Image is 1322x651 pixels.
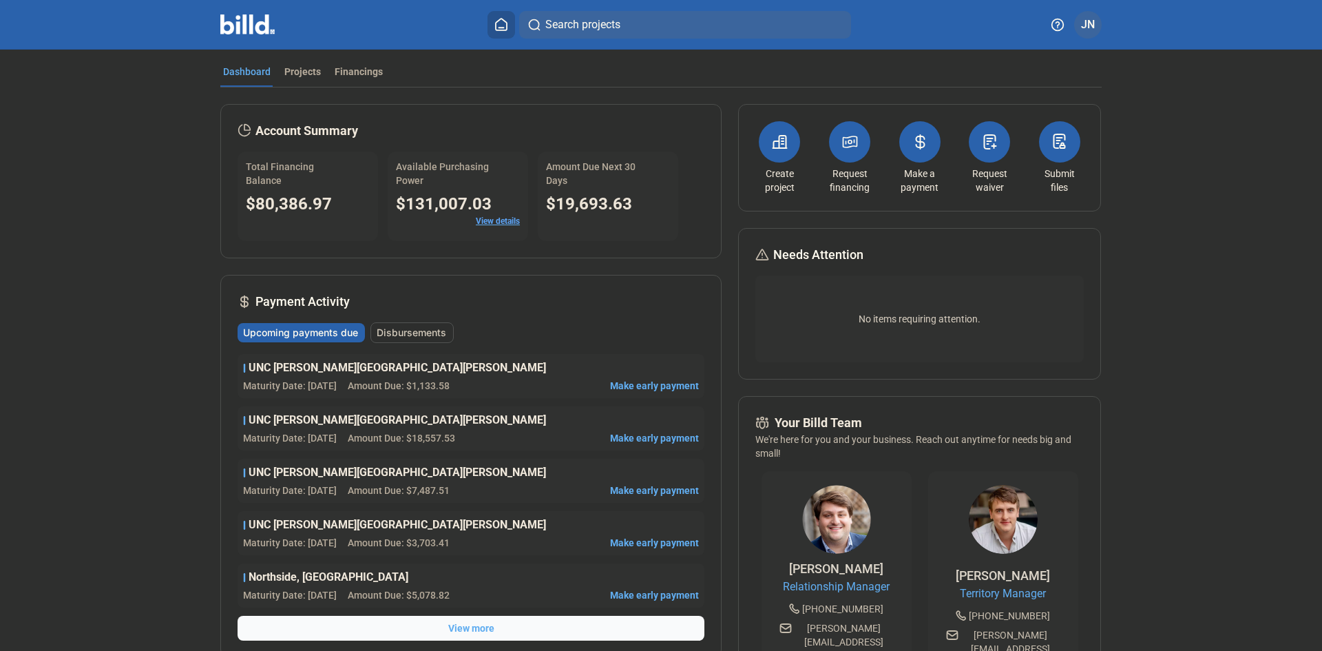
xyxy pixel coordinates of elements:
span: Account Summary [255,121,358,141]
span: Needs Attention [773,245,863,265]
button: Make early payment [610,379,699,393]
span: Amount Due: $18,557.53 [348,431,455,445]
button: JN [1074,11,1102,39]
a: View details [476,216,520,226]
span: [PHONE_NUMBER] [969,609,1050,623]
button: Search projects [519,11,851,39]
button: Make early payment [610,588,699,602]
span: Disbursements [377,326,446,340]
span: UNC [PERSON_NAME][GEOGRAPHIC_DATA][PERSON_NAME] [249,412,546,428]
span: Relationship Manager [783,579,890,595]
span: Amount Due: $1,133.58 [348,379,450,393]
img: Relationship Manager [802,485,871,554]
button: Make early payment [610,536,699,550]
img: Billd Company Logo [220,14,275,34]
span: Maturity Date: [DATE] [243,431,337,445]
span: Maturity Date: [DATE] [243,588,337,602]
span: Maturity Date: [DATE] [243,484,337,497]
span: No items requiring attention. [761,312,1078,326]
span: Amount Due: $3,703.41 [348,536,450,550]
span: $80,386.97 [246,194,332,214]
span: UNC [PERSON_NAME][GEOGRAPHIC_DATA][PERSON_NAME] [249,360,546,376]
span: Amount Due: $7,487.51 [348,484,450,497]
span: Amount Due Next 30 Days [546,161,636,186]
span: [PERSON_NAME] [956,568,1050,583]
span: [PHONE_NUMBER] [802,602,883,616]
button: Make early payment [610,484,699,497]
span: JN [1081,17,1095,33]
div: Financings [335,65,383,79]
span: Amount Due: $5,078.82 [348,588,450,602]
span: [PERSON_NAME] [789,561,883,576]
span: Total Financing Balance [246,161,314,186]
a: Submit files [1036,167,1084,194]
button: Make early payment [610,431,699,445]
a: Make a payment [896,167,944,194]
span: UNC [PERSON_NAME][GEOGRAPHIC_DATA][PERSON_NAME] [249,517,546,533]
span: Payment Activity [255,292,350,311]
span: UNC [PERSON_NAME][GEOGRAPHIC_DATA][PERSON_NAME] [249,464,546,481]
span: We're here for you and your business. Reach out anytime for needs big and small! [755,434,1071,459]
span: Search projects [545,17,620,33]
span: Upcoming payments due [243,326,358,340]
span: Your Billd Team [775,413,862,433]
span: Maturity Date: [DATE] [243,536,337,550]
a: Create project [755,167,804,194]
span: $131,007.03 [396,194,492,214]
span: Northside, [GEOGRAPHIC_DATA] [249,569,408,586]
a: Request waiver [965,167,1014,194]
span: Territory Manager [960,586,1046,602]
button: Disbursements [370,322,454,343]
div: Projects [284,65,321,79]
img: Territory Manager [969,485,1038,554]
span: Available Purchasing Power [396,161,489,186]
button: View more [448,621,494,635]
button: Upcoming payments due [238,323,365,342]
a: Request financing [826,167,874,194]
span: Maturity Date: [DATE] [243,379,337,393]
span: $19,693.63 [546,194,632,214]
div: Dashboard [223,65,271,79]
